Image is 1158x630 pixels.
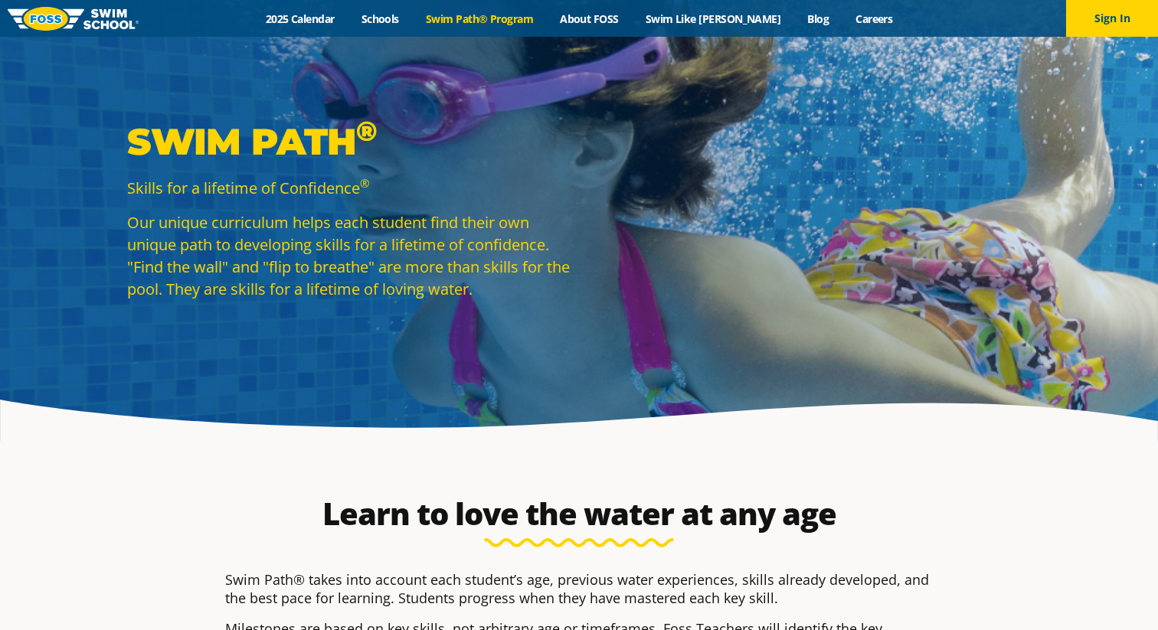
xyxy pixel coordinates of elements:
[218,495,940,532] h2: Learn to love the water at any age
[360,175,369,191] sup: ®
[547,11,633,26] a: About FOSS
[127,177,571,199] p: Skills for a lifetime of Confidence
[225,570,933,607] p: Swim Path® takes into account each student’s age, previous water experiences, skills already deve...
[632,11,794,26] a: Swim Like [PERSON_NAME]
[127,119,571,165] p: Swim Path
[842,11,906,26] a: Careers
[127,211,571,300] p: Our unique curriculum helps each student find their own unique path to developing skills for a li...
[8,7,139,31] img: FOSS Swim School Logo
[794,11,842,26] a: Blog
[252,11,348,26] a: 2025 Calendar
[348,11,412,26] a: Schools
[356,114,377,148] sup: ®
[412,11,546,26] a: Swim Path® Program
